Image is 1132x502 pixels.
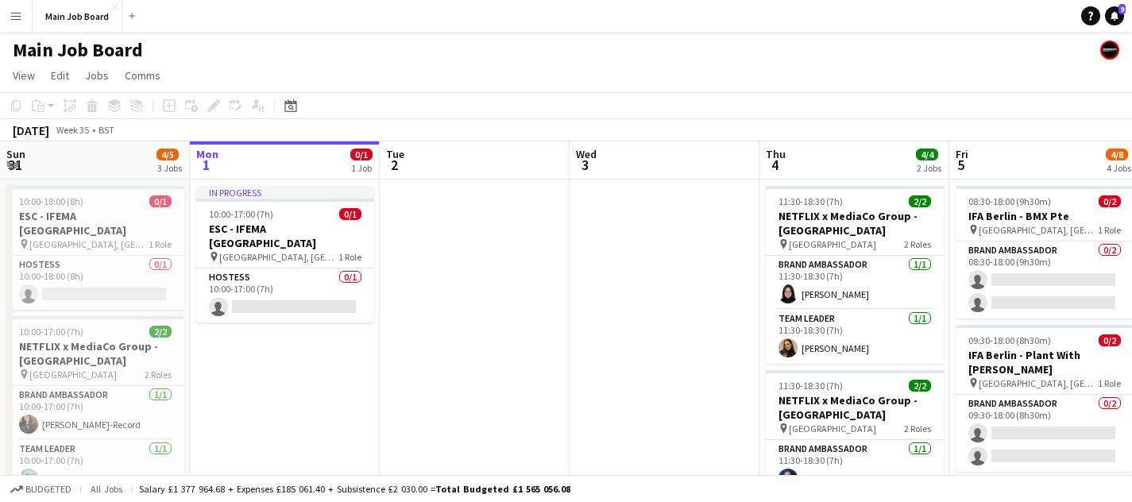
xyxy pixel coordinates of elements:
span: 0/1 [350,149,373,160]
h3: ESC - IFEMA [GEOGRAPHIC_DATA] [196,222,374,250]
span: 4 [763,156,786,174]
span: Fri [956,147,968,161]
h3: NETFLIX x MediaCo Group - [GEOGRAPHIC_DATA] [766,209,944,237]
button: Main Job Board [33,1,122,32]
span: Mon [196,147,218,161]
div: [DATE] [13,122,49,138]
app-job-card: In progress10:00-17:00 (7h)0/1ESC - IFEMA [GEOGRAPHIC_DATA] [GEOGRAPHIC_DATA], [GEOGRAPHIC_DATA]1... [196,186,374,322]
span: [GEOGRAPHIC_DATA] [789,423,876,434]
span: 0/2 [1099,334,1121,346]
span: 1 [194,156,218,174]
span: 1 Role [1098,224,1121,236]
span: All jobs [87,483,126,495]
span: Week 35 [52,124,92,136]
div: BST [99,124,114,136]
span: 2 Roles [904,423,931,434]
span: 1 Role [1098,377,1121,389]
div: In progress [196,186,374,199]
span: Edit [51,68,69,83]
span: 2/2 [149,326,172,338]
app-job-card: 10:00-17:00 (7h)2/2NETFLIX x MediaCo Group - [GEOGRAPHIC_DATA] [GEOGRAPHIC_DATA]2 RolesBrand Amba... [6,316,184,494]
span: 5 [953,156,968,174]
app-card-role: Brand Ambassador1/110:00-17:00 (7h)[PERSON_NAME]-Record [6,386,184,440]
div: 2 Jobs [917,162,941,174]
span: 0/2 [1099,195,1121,207]
span: [GEOGRAPHIC_DATA] [29,369,117,380]
span: 10:00-18:00 (8h) [19,195,83,207]
h3: ESC - IFEMA [GEOGRAPHIC_DATA] [6,209,184,237]
span: Thu [766,147,786,161]
app-job-card: 10:00-18:00 (8h)0/1ESC - IFEMA [GEOGRAPHIC_DATA] [GEOGRAPHIC_DATA], [GEOGRAPHIC_DATA]1 RoleHostes... [6,186,184,310]
span: 08:30-18:00 (9h30m) [968,195,1051,207]
span: 2 [384,156,404,174]
app-card-role: Team Leader1/110:00-17:00 (7h)[PERSON_NAME] [6,440,184,494]
span: [GEOGRAPHIC_DATA], [GEOGRAPHIC_DATA] [979,224,1098,236]
span: [GEOGRAPHIC_DATA], [GEOGRAPHIC_DATA] [979,377,1098,389]
span: 1 Role [149,238,172,250]
div: 3 Jobs [157,162,182,174]
span: 11:30-18:30 (7h) [778,380,843,392]
a: Jobs [79,65,115,86]
span: 4/5 [156,149,179,160]
div: Salary £1 377 964.68 + Expenses £185 061.40 + Subsistence £2 030.00 = [139,483,570,495]
a: 9 [1105,6,1124,25]
span: [GEOGRAPHIC_DATA] [789,238,876,250]
span: 11:30-18:30 (7h) [778,195,843,207]
a: Edit [44,65,75,86]
div: 4 Jobs [1107,162,1131,174]
span: [GEOGRAPHIC_DATA], [GEOGRAPHIC_DATA] [29,238,149,250]
span: 1 Role [338,251,361,263]
span: 4/4 [916,149,938,160]
span: Jobs [85,68,109,83]
h3: NETFLIX x MediaCo Group - [GEOGRAPHIC_DATA] [766,393,944,422]
span: 3 [574,156,597,174]
span: 4/8 [1106,149,1128,160]
app-user-avatar: experience staff [1100,41,1119,60]
span: Wed [576,147,597,161]
a: Comms [118,65,167,86]
a: View [6,65,41,86]
span: 0/1 [339,208,361,220]
h3: NETFLIX x MediaCo Group - [GEOGRAPHIC_DATA] [6,339,184,368]
h1: Main Job Board [13,38,143,62]
span: [GEOGRAPHIC_DATA], [GEOGRAPHIC_DATA] [219,251,338,263]
span: View [13,68,35,83]
app-card-role: Hostess0/110:00-18:00 (8h) [6,256,184,310]
span: Total Budgeted £1 565 056.08 [435,483,570,495]
app-card-role: Brand Ambassador1/111:30-18:30 (7h)[PERSON_NAME] [766,440,944,494]
div: 1 Job [351,162,372,174]
app-card-role: Hostess0/110:00-17:00 (7h) [196,268,374,322]
span: 2 Roles [904,238,931,250]
span: 0/1 [149,195,172,207]
span: 09:30-18:00 (8h30m) [968,334,1051,346]
app-card-role: Brand Ambassador1/111:30-18:30 (7h)[PERSON_NAME] [766,256,944,310]
span: Tue [386,147,404,161]
app-card-role: Team Leader1/111:30-18:30 (7h)[PERSON_NAME] [766,310,944,364]
button: Budgeted [8,481,74,498]
app-job-card: 11:30-18:30 (7h)2/2NETFLIX x MediaCo Group - [GEOGRAPHIC_DATA] [GEOGRAPHIC_DATA]2 RolesBrand Amba... [766,186,944,364]
span: 2 Roles [145,369,172,380]
span: Sun [6,147,25,161]
span: Comms [125,68,160,83]
span: 10:00-17:00 (7h) [19,326,83,338]
span: Budgeted [25,484,71,495]
span: 31 [4,156,25,174]
span: 2/2 [909,195,931,207]
span: 9 [1118,4,1126,14]
span: 10:00-17:00 (7h) [209,208,273,220]
span: 2/2 [909,380,931,392]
